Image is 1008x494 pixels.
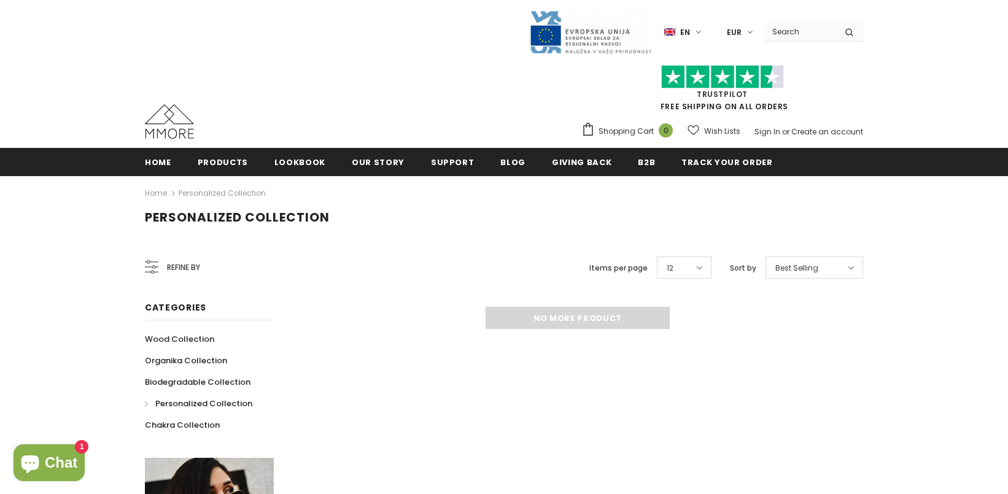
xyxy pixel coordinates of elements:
a: Create an account [791,126,863,137]
a: Wood Collection [145,328,214,350]
span: Blog [500,156,525,168]
label: Sort by [730,262,756,274]
span: Our Story [352,156,405,168]
span: Best Selling [775,262,818,274]
a: Lookbook [274,148,325,176]
span: or [782,126,789,137]
span: Categories [145,301,206,314]
span: 12 [667,262,673,274]
a: Giving back [552,148,611,176]
a: Our Story [352,148,405,176]
span: Track your order [681,156,772,168]
span: Wish Lists [704,125,740,137]
span: Wood Collection [145,333,214,345]
a: Trustpilot [697,89,748,99]
a: B2B [638,148,655,176]
a: Wish Lists [688,120,740,142]
span: Biodegradable Collection [145,376,250,388]
a: Shopping Cart 0 [581,122,679,141]
a: Personalized Collection [145,393,252,414]
a: Organika Collection [145,350,227,371]
span: Products [198,156,248,168]
span: Organika Collection [145,355,227,366]
span: Personalized Collection [155,398,252,409]
span: en [680,26,690,39]
img: Trust Pilot Stars [661,65,784,89]
a: Javni Razpis [529,26,652,37]
span: FREE SHIPPING ON ALL ORDERS [581,71,863,112]
inbox-online-store-chat: Shopify online store chat [10,444,88,484]
a: support [431,148,475,176]
a: Sign In [754,126,780,137]
input: Search Site [765,23,835,41]
span: Refine by [167,261,200,274]
span: Giving back [552,156,611,168]
a: Track your order [681,148,772,176]
a: Biodegradable Collection [145,371,250,393]
img: i-lang-1.png [664,27,675,37]
span: Chakra Collection [145,419,220,431]
a: Home [145,148,171,176]
a: Chakra Collection [145,414,220,436]
a: Products [198,148,248,176]
span: B2B [638,156,655,168]
img: Javni Razpis [529,10,652,55]
span: Shopping Cart [599,125,654,137]
span: Lookbook [274,156,325,168]
span: EUR [727,26,742,39]
a: Blog [500,148,525,176]
span: Personalized Collection [145,209,330,226]
span: Home [145,156,171,168]
img: MMORE Cases [145,104,194,139]
span: support [431,156,475,168]
span: 0 [659,123,673,137]
a: Personalized Collection [179,188,266,198]
label: Items per page [589,262,648,274]
a: Home [145,186,167,201]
